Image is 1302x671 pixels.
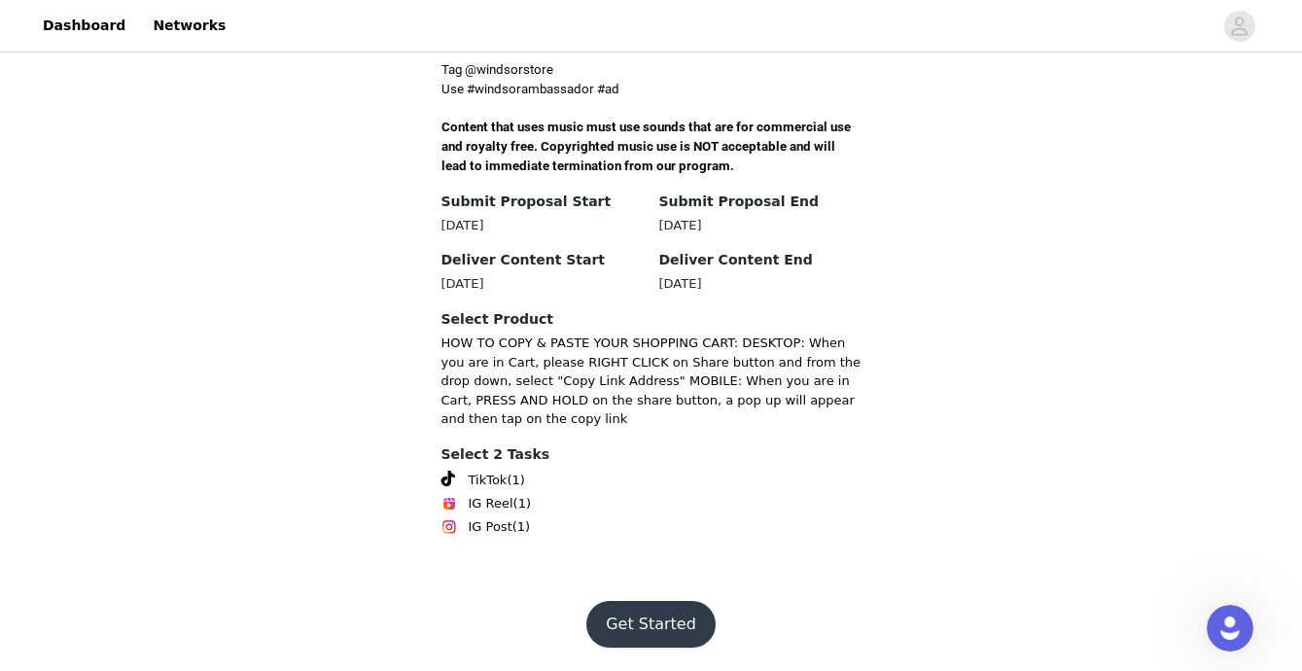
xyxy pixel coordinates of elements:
div: [DATE] [659,216,862,235]
h4: Select Product [441,309,862,330]
div: avatar [1230,11,1249,42]
a: Dashboard [31,4,137,48]
iframe: Intercom live chat [1207,605,1253,652]
a: Networks [141,4,237,48]
p: HOW TO COPY & PASTE YOUR SHOPPING CART: DESKTOP: When you are in Cart, please RIGHT CLICK on Shar... [441,334,862,429]
span: (1) [513,494,531,513]
h4: Deliver Content Start [441,250,644,270]
h4: Select 2 Tasks [441,444,862,465]
span: Content that uses music must use sounds that are for commercial use and royalty free. Copyrighted... [441,120,854,173]
img: Instagram Icon [441,519,457,535]
span: Use #windsorambassador #ad [441,82,619,96]
span: IG Reel [469,494,513,513]
span: TikTok [469,471,508,490]
h4: Submit Proposal End [659,192,862,212]
div: [DATE] [441,216,644,235]
h4: Deliver Content End [659,250,862,270]
h4: Submit Proposal Start [441,192,644,212]
span: (1) [507,471,524,490]
span: (1) [512,517,530,537]
div: [DATE] [441,274,644,294]
div: [DATE] [659,274,862,294]
img: Instagram Reels Icon [441,496,457,512]
span: Tag @windsorstore [441,62,553,77]
span: IG Post [469,517,512,537]
button: Get Started [586,601,716,648]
